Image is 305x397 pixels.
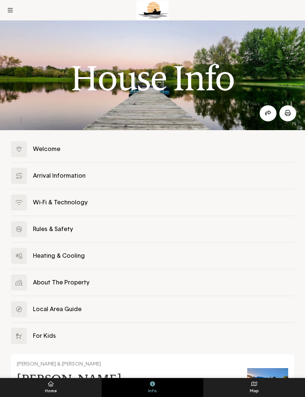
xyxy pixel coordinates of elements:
[203,378,305,397] button: Map
[102,389,203,394] span: Info
[102,378,203,397] button: Info
[17,371,121,387] h4: [PERSON_NAME]
[203,389,305,394] span: Map
[71,59,234,98] h1: House Info
[17,362,101,367] span: [PERSON_NAME] & [PERSON_NAME]
[136,0,169,20] img: Logo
